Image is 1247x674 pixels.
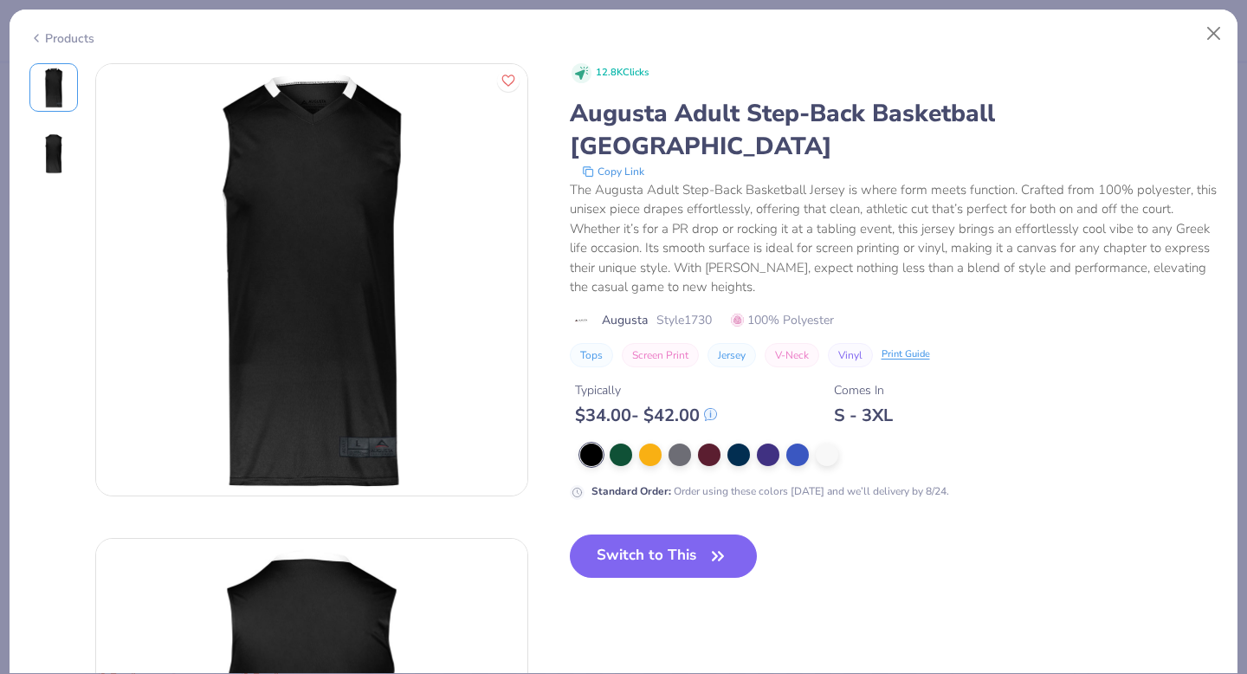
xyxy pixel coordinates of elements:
img: Back [33,133,74,174]
div: S - 3XL [834,405,893,426]
button: Screen Print [622,343,699,367]
button: V-Neck [765,343,819,367]
strong: Standard Order : [591,484,671,498]
button: Switch to This [570,535,758,578]
div: $ 34.00 - $ 42.00 [575,405,717,426]
div: The Augusta Adult Step-Back Basketball Jersey is where form meets function. Crafted from 100% pol... [570,180,1218,297]
span: Augusta [602,311,648,329]
button: Tops [570,343,613,367]
img: Front [96,64,527,496]
button: Close [1198,17,1231,50]
img: Front [33,67,74,108]
div: Products [29,29,94,48]
button: Jersey [707,343,756,367]
span: Style 1730 [656,311,712,329]
button: copy to clipboard [577,163,649,180]
button: Like [497,69,520,92]
div: Print Guide [882,347,930,362]
span: 100% Polyester [731,311,834,329]
div: Augusta Adult Step-Back Basketball [GEOGRAPHIC_DATA] [570,97,1218,163]
button: Vinyl [828,343,873,367]
div: Comes In [834,381,893,399]
span: 12.8K Clicks [596,66,649,81]
div: Typically [575,381,717,399]
img: brand logo [570,314,593,327]
div: Order using these colors [DATE] and we’ll delivery by 8/24. [591,483,949,499]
